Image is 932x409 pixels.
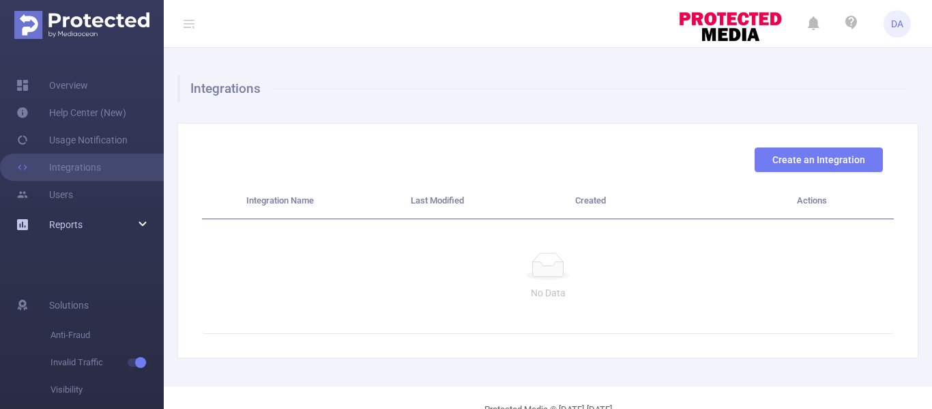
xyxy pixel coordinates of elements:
span: Reports [49,219,83,230]
p: No Data [213,285,883,300]
span: Visibility [50,376,164,404]
img: Protected Media [14,11,149,39]
span: Created [575,195,606,206]
span: DA [891,10,903,38]
a: Users [16,181,73,208]
button: Create an Integration [755,147,883,172]
h1: Integrations [177,75,907,102]
a: Help Center (New) [16,99,126,126]
span: Solutions [49,292,89,319]
a: Reports [49,211,83,238]
span: Integration Name [246,195,314,206]
a: Integrations [16,154,101,181]
span: Actions [797,195,827,206]
span: Anti-Fraud [50,322,164,349]
a: Overview [16,72,88,99]
span: Invalid Traffic [50,349,164,376]
a: Usage Notification [16,126,128,154]
span: Last Modified [411,195,464,206]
